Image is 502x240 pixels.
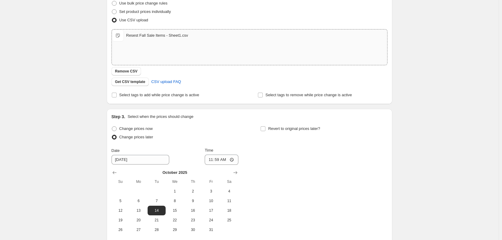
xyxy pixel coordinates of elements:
[119,126,153,131] span: Change prices now
[231,168,240,177] button: Show next month, November 2025
[204,179,218,184] span: Fr
[222,179,236,184] span: Sa
[132,179,145,184] span: Mo
[186,218,200,223] span: 23
[168,189,181,194] span: 1
[204,198,218,203] span: 10
[112,148,120,153] span: Date
[119,1,167,5] span: Use bulk price change rules
[119,18,148,22] span: Use CSV upload
[186,179,200,184] span: Th
[186,189,200,194] span: 2
[184,225,202,235] button: Thursday October 30 2025
[150,218,163,223] span: 21
[166,206,184,215] button: Wednesday October 15 2025
[110,168,119,177] button: Show previous month, September 2025
[202,196,220,206] button: Friday October 10 2025
[119,9,171,14] span: Set product prices individually
[148,77,185,87] a: CSV upload FAQ
[112,225,130,235] button: Sunday October 26 2025
[202,186,220,196] button: Friday October 3 2025
[150,208,163,213] span: 14
[204,218,218,223] span: 24
[127,114,193,120] p: Select when the prices should change
[130,206,148,215] button: Monday October 13 2025
[112,206,130,215] button: Sunday October 12 2025
[112,78,149,86] button: Get CSV template
[115,69,138,74] span: Remove CSV
[184,186,202,196] button: Thursday October 2 2025
[202,177,220,186] th: Friday
[204,227,218,232] span: 31
[184,215,202,225] button: Thursday October 23 2025
[132,227,145,232] span: 27
[166,186,184,196] button: Wednesday October 1 2025
[112,114,125,120] h2: Step 3.
[184,206,202,215] button: Thursday October 16 2025
[114,208,127,213] span: 12
[222,189,236,194] span: 4
[205,148,213,152] span: Time
[150,227,163,232] span: 28
[220,215,238,225] button: Saturday October 25 2025
[168,208,181,213] span: 15
[265,93,352,97] span: Select tags to remove while price change is active
[202,225,220,235] button: Friday October 31 2025
[150,198,163,203] span: 7
[112,196,130,206] button: Sunday October 5 2025
[220,186,238,196] button: Saturday October 4 2025
[220,177,238,186] th: Saturday
[148,177,166,186] th: Tuesday
[112,177,130,186] th: Sunday
[114,227,127,232] span: 26
[222,218,236,223] span: 25
[114,179,127,184] span: Su
[148,215,166,225] button: Tuesday October 21 2025
[168,179,181,184] span: We
[166,225,184,235] button: Wednesday October 29 2025
[222,208,236,213] span: 18
[130,196,148,206] button: Monday October 6 2025
[132,198,145,203] span: 6
[166,177,184,186] th: Wednesday
[202,206,220,215] button: Friday October 17 2025
[202,215,220,225] button: Friday October 24 2025
[186,227,200,232] span: 30
[112,155,169,165] input: 9/24/2025
[132,208,145,213] span: 13
[204,208,218,213] span: 17
[130,177,148,186] th: Monday
[220,196,238,206] button: Saturday October 11 2025
[268,126,320,131] span: Revert to original prices later?
[115,79,145,84] span: Get CSV template
[186,208,200,213] span: 16
[184,196,202,206] button: Thursday October 9 2025
[184,177,202,186] th: Thursday
[220,206,238,215] button: Saturday October 18 2025
[114,218,127,223] span: 19
[114,198,127,203] span: 5
[168,198,181,203] span: 8
[222,198,236,203] span: 11
[204,189,218,194] span: 3
[148,225,166,235] button: Tuesday October 28 2025
[168,227,181,232] span: 29
[186,198,200,203] span: 9
[112,67,141,75] button: Remove CSV
[166,215,184,225] button: Wednesday October 22 2025
[119,93,199,97] span: Select tags to add while price change is active
[130,225,148,235] button: Monday October 27 2025
[150,179,163,184] span: Tu
[166,196,184,206] button: Wednesday October 8 2025
[148,206,166,215] button: Tuesday October 14 2025
[151,79,181,85] span: CSV upload FAQ
[148,196,166,206] button: Tuesday October 7 2025
[205,155,238,165] input: 12:00
[132,218,145,223] span: 20
[130,215,148,225] button: Monday October 20 2025
[168,218,181,223] span: 22
[119,135,153,139] span: Change prices later
[126,32,188,38] div: Resest Fall Sale Items - Sheet1.csv
[112,215,130,225] button: Sunday October 19 2025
